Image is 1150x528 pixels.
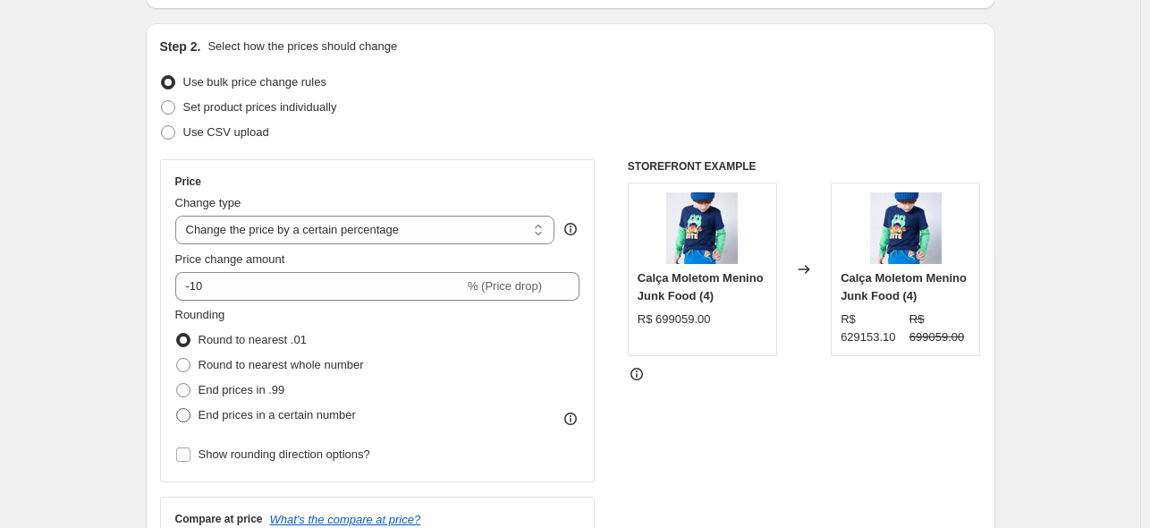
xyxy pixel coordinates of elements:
[638,311,711,328] div: R$ 699059.00
[175,196,241,209] span: Change type
[175,175,201,189] h3: Price
[199,447,370,461] span: Show rounding direction options?
[183,100,337,114] span: Set product prices individually
[207,38,397,55] p: Select how the prices should change
[199,333,307,346] span: Round to nearest .01
[183,125,269,139] span: Use CSV upload
[175,512,263,526] h3: Compare at price
[666,192,738,264] img: CalcaMolet_80x.png
[468,279,542,293] span: % (Price drop)
[638,271,764,302] span: Calça Moletom Menino Junk Food (4)
[841,311,902,346] div: R$ 629153.10
[870,192,942,264] img: CalcaMolet_80x.png
[562,220,579,238] div: help
[175,308,225,321] span: Rounding
[175,252,285,266] span: Price change amount
[270,513,421,526] button: What's the compare at price?
[175,272,464,301] input: -15
[199,383,285,396] span: End prices in .99
[628,159,981,174] h6: STOREFRONT EXAMPLE
[199,358,364,371] span: Round to nearest whole number
[160,38,201,55] h2: Step 2.
[199,408,356,422] span: End prices in a certain number
[183,75,326,89] span: Use bulk price change rules
[909,311,971,346] strike: R$ 699059.00
[841,271,967,302] span: Calça Moletom Menino Junk Food (4)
